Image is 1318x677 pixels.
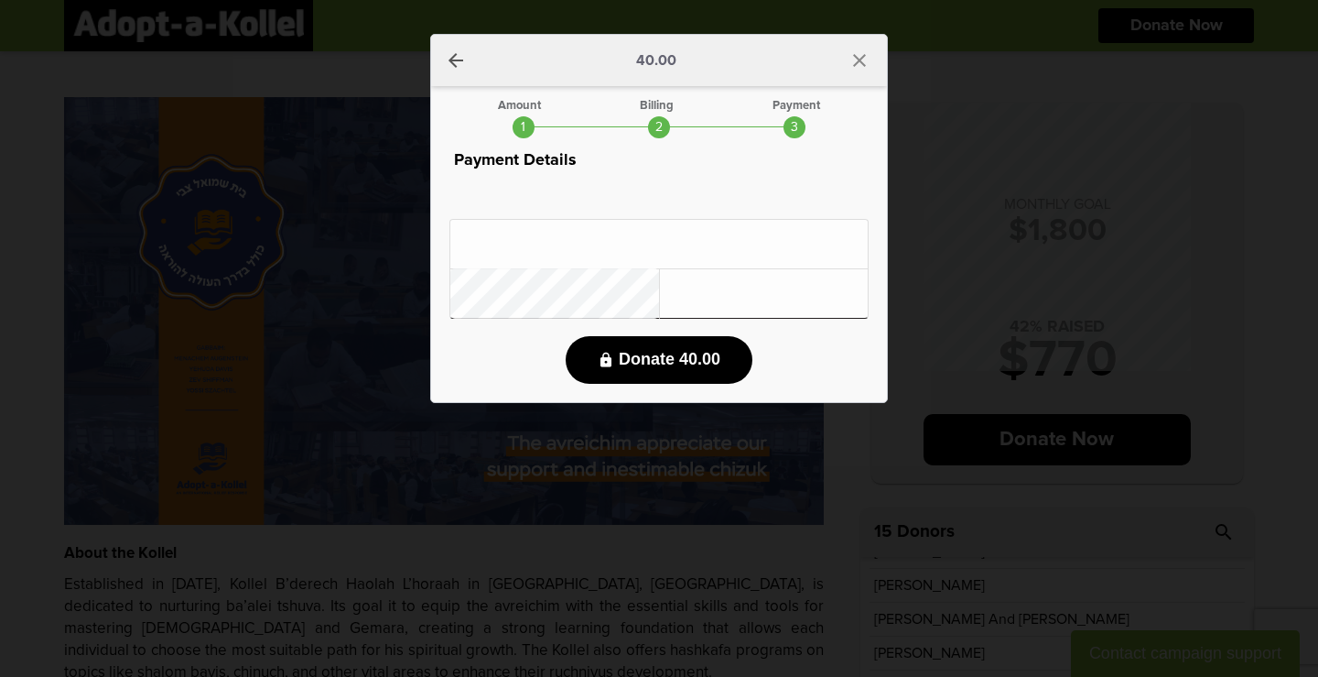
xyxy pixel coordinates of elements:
button: lock Donate 40.00 [566,336,752,384]
i: lock [598,352,614,368]
div: Billing [640,100,674,112]
div: 1 [513,116,535,138]
div: 2 [648,116,670,138]
a: arrow_back [445,49,467,71]
div: Payment [772,100,820,112]
i: close [848,49,870,71]
div: 3 [783,116,805,138]
p: Payment Details [449,147,869,173]
div: Amount [498,100,541,112]
span: Donate 40.00 [619,350,720,369]
p: 40.00 [636,53,676,68]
